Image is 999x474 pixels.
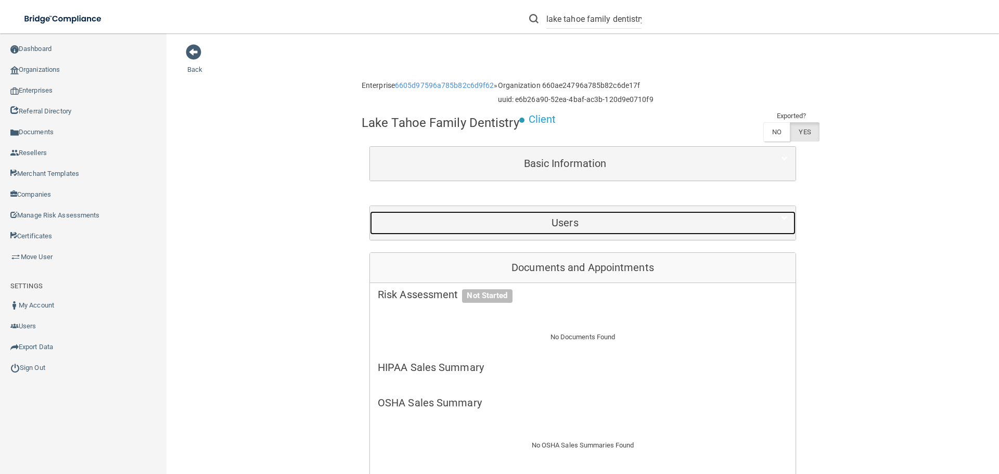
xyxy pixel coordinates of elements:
[16,8,111,30] img: bridge_compliance_login_screen.278c3ca4.svg
[10,252,21,262] img: briefcase.64adab9b.png
[529,14,539,23] img: ic-search.3b580494.png
[10,343,19,351] img: icon-export.b9366987.png
[378,217,752,228] h5: Users
[529,110,556,129] p: Client
[10,45,19,54] img: ic_dashboard_dark.d01f4a41.png
[370,427,796,464] div: No OSHA Sales Summaries Found
[10,322,19,330] img: icon-users.e205127d.png
[187,53,202,73] a: Back
[362,82,498,89] h6: Enterprise »
[462,289,512,303] span: Not Started
[378,152,788,175] a: Basic Information
[546,9,642,29] input: Search
[763,122,790,142] label: NO
[378,211,788,235] a: Users
[790,122,819,142] label: YES
[10,280,43,292] label: SETTINGS
[378,158,752,169] h5: Basic Information
[10,301,19,310] img: ic_user_dark.df1a06c3.png
[10,363,20,373] img: ic_power_dark.7ecde6b1.png
[378,362,788,373] h5: HIPAA Sales Summary
[378,397,788,408] h5: OSHA Sales Summary
[10,149,19,157] img: ic_reseller.de258add.png
[10,66,19,74] img: organization-icon.f8decf85.png
[763,110,819,122] td: Exported?
[10,129,19,137] img: icon-documents.8dae5593.png
[10,87,19,95] img: enterprise.0d942306.png
[362,116,519,130] h4: Lake Tahoe Family Dentistry
[370,253,796,283] div: Documents and Appointments
[498,82,654,89] h6: Organization 660ae24796a785b82c6de17f
[378,289,788,300] h5: Risk Assessment
[498,96,654,104] h6: uuid: e6b26a90-52ea-4baf-ac3b-120d9e0710f9
[395,81,494,89] a: 6605d97596a785b82c6d9f62
[370,318,796,356] div: No Documents Found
